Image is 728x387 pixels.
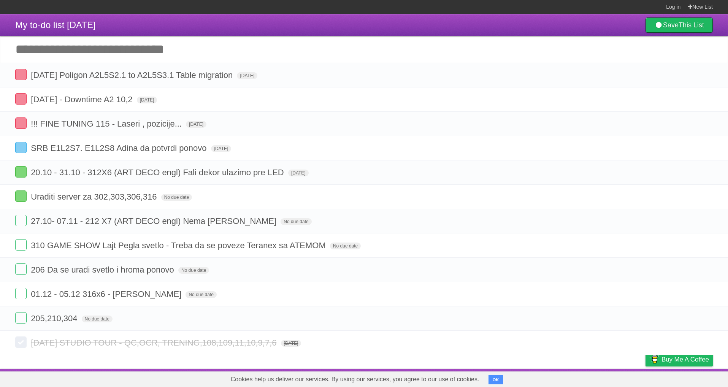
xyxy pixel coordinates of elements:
[223,372,487,387] span: Cookies help us deliver our services. By using our services, you agree to our use of cookies.
[31,119,184,128] span: !!! FINE TUNING 115 - Laseri , pozicije...
[82,316,113,322] span: No due date
[15,117,27,129] label: Done
[15,20,96,30] span: My to-do list [DATE]
[610,371,626,385] a: Terms
[186,121,206,128] span: [DATE]
[281,340,301,347] span: [DATE]
[649,353,660,366] img: Buy me a coffee
[15,263,27,275] label: Done
[161,194,192,201] span: No due date
[15,166,27,178] label: Done
[31,265,176,274] span: 206 Da se uradi svetlo i hroma ponovo
[237,72,257,79] span: [DATE]
[665,371,713,385] a: Suggest a feature
[288,170,309,176] span: [DATE]
[636,371,655,385] a: Privacy
[661,353,709,366] span: Buy me a coffee
[31,289,183,299] span: 01.12 - 05.12 316x6 - [PERSON_NAME]
[15,336,27,348] label: Done
[31,143,208,153] span: SRB E1L2S7. E1L2S8 Adina da potvrdi ponovo
[15,239,27,251] label: Done
[679,21,704,29] b: This List
[15,142,27,153] label: Done
[544,371,560,385] a: About
[31,241,328,250] span: 310 GAME SHOW Lajt Pegla svetlo - Treba da se poveze Teranex sa ATEMOM
[281,218,311,225] span: No due date
[31,192,159,201] span: Uraditi server za 302,303,306,316
[15,312,27,324] label: Done
[186,291,216,298] span: No due date
[569,371,600,385] a: Developers
[489,375,503,384] button: OK
[31,168,286,177] span: 20.10 - 31.10 - 312X6 (ART DECO engl) Fali dekor ulazimo pre LED
[211,145,232,152] span: [DATE]
[31,314,79,323] span: 205,210,304
[646,352,713,366] a: Buy me a coffee
[15,215,27,226] label: Done
[31,70,235,80] span: [DATE] Poligon A2L5S2.1 to A2L5S3.1 Table migration
[178,267,209,274] span: No due date
[31,216,278,226] span: 27.10- 07.11 - 212 X7 (ART DECO engl) Nema [PERSON_NAME]
[15,288,27,299] label: Done
[31,95,134,104] span: [DATE] - Downtime A2 10,2
[31,338,278,347] span: [DATE] STUDIO TOUR - QC,OCR, TRENING,108,109,11,10,9,7,6
[137,97,157,103] span: [DATE]
[330,243,361,249] span: No due date
[15,93,27,105] label: Done
[15,69,27,80] label: Done
[15,190,27,202] label: Done
[646,17,713,33] a: SaveThis List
